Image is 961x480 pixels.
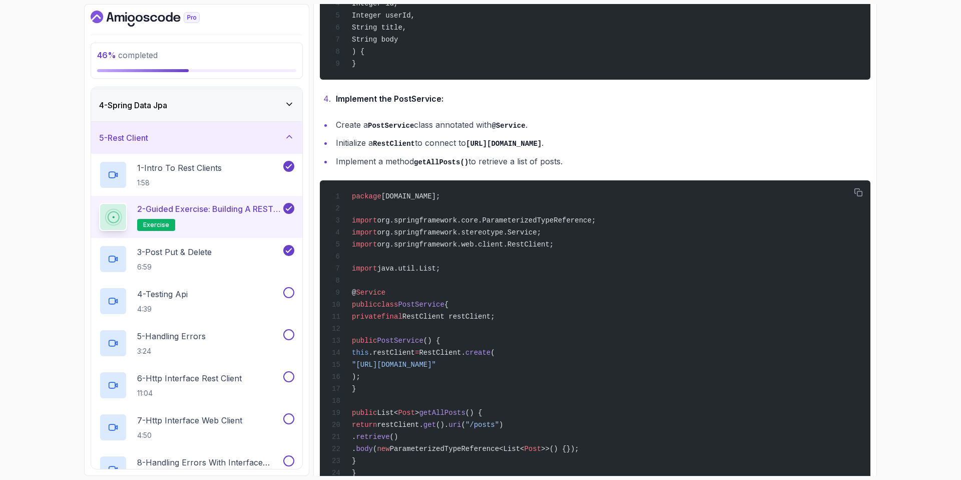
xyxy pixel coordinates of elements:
span: ) [499,421,503,429]
h3: 4 - Spring Data Jpa [99,99,167,111]
span: getAllPosts [419,409,465,417]
span: get [423,421,436,429]
p: 2 - Guided Exercise: Building a REST Client [137,203,281,215]
a: Dashboard [91,11,223,27]
button: 4-Testing Api4:39 [99,287,294,315]
span: . [352,433,356,441]
li: Implement a method to retrieve a list of posts. [333,154,870,169]
span: = [415,349,419,357]
span: List< [377,409,398,417]
button: 7-Http Interface Web Client4:50 [99,413,294,441]
p: 4 - Testing Api [137,288,188,300]
span: return [352,421,377,429]
span: String body [352,36,398,44]
li: Initialize a to connect to . [333,136,870,150]
span: uri [448,421,461,429]
p: 5 - Handling Errors [137,330,206,342]
span: } [352,457,356,465]
p: 11:04 [137,388,242,398]
span: ( [491,349,495,357]
p: 4:50 [137,430,242,440]
span: RestClient. [419,349,465,357]
span: org.springframework.web.client.RestClient; [377,241,554,249]
p: 3 - Post Put & Delete [137,246,212,258]
button: 3-Post Put & Delete6:59 [99,245,294,273]
span: org.springframework.core.ParameterizedTypeReference; [377,216,596,224]
li: Create a class annotated with . [333,118,870,132]
p: 3:24 [137,346,206,356]
span: public [352,337,377,345]
span: Post [524,445,541,453]
span: ( [461,421,465,429]
span: () [390,433,398,441]
span: exercise [143,221,169,229]
span: "/posts" [465,421,499,429]
span: completed [97,50,158,60]
span: private [352,313,381,321]
span: } [352,469,356,477]
span: "[URL][DOMAIN_NAME]" [352,361,436,369]
span: } [352,60,356,68]
button: 5-Rest Client [91,122,302,154]
h3: 5 - Rest Client [99,132,148,144]
span: new [377,445,389,453]
span: java.util.List; [377,265,440,273]
span: RestClient restClient; [402,313,495,321]
span: public [352,409,377,417]
span: () { [465,409,483,417]
span: final [381,313,402,321]
span: this [352,349,369,357]
span: Post [398,409,415,417]
span: restClient. [377,421,423,429]
p: 1 - Intro To Rest Clients [137,162,222,174]
span: ) { [352,48,364,56]
span: import [352,265,377,273]
span: org.springframework.stereotype.Service; [377,228,541,236]
p: 6:59 [137,262,212,272]
span: import [352,228,377,236]
p: 4:39 [137,304,188,314]
span: body [356,445,373,453]
span: PostService [377,337,423,345]
code: PostService [368,122,414,130]
span: public [352,301,377,309]
span: [DOMAIN_NAME]; [381,192,440,200]
button: 4-Spring Data Jpa [91,89,302,121]
span: @ [352,289,356,297]
p: 6 - Http Interface Rest Client [137,372,242,384]
span: import [352,241,377,249]
span: Integer userId, [352,12,415,20]
span: import [352,216,377,224]
span: package [352,192,381,200]
p: 8 - Handling Errors With Interface Web Client [137,456,281,468]
code: [URL][DOMAIN_NAME] [466,140,542,148]
code: RestClient [373,140,415,148]
p: 7 - Http Interface Web Client [137,414,242,426]
button: 5-Handling Errors3:24 [99,329,294,357]
span: (). [436,421,448,429]
span: String title, [352,24,406,32]
span: class [377,301,398,309]
code: getAllPosts() [414,158,468,166]
span: ParameterizedTypeReference<List< [390,445,525,453]
span: } [352,385,356,393]
span: > [415,409,419,417]
span: () { [423,337,440,345]
span: ); [352,373,360,381]
span: retrieve [356,433,389,441]
span: Service [356,289,385,297]
button: 2-Guided Exercise: Building a REST Clientexercise [99,203,294,231]
span: PostService [398,301,444,309]
span: 46 % [97,50,116,60]
strong: Implement the PostService: [336,94,443,104]
span: >>() {}); [541,445,579,453]
span: ( [373,445,377,453]
span: { [444,301,448,309]
span: . [352,445,356,453]
button: 6-Http Interface Rest Client11:04 [99,371,294,399]
span: .restClient [369,349,415,357]
button: 1-Intro To Rest Clients1:58 [99,161,294,189]
p: 1:58 [137,178,222,188]
span: create [465,349,491,357]
code: @Service [492,122,525,130]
